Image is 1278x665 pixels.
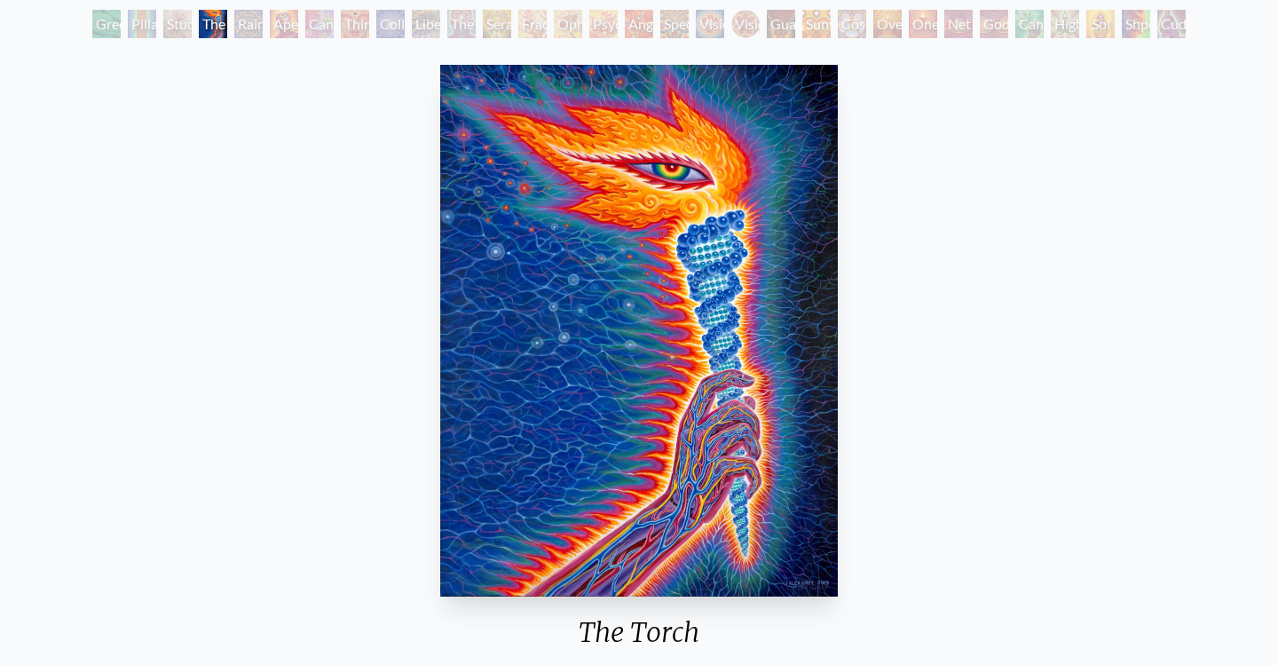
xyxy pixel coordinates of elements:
div: One [909,10,937,38]
div: The Torch [199,10,227,38]
div: Vision Crystal Tondo [731,10,760,38]
div: Cannafist [1015,10,1044,38]
img: The-Torch-2019-Alex-Grey-watermarked.jpg [440,65,838,597]
div: Cuddle [1157,10,1186,38]
div: Higher Vision [1051,10,1079,38]
div: Sol Invictus [1086,10,1115,38]
div: The Seer [447,10,476,38]
div: Guardian of Infinite Vision [767,10,795,38]
div: Cosmic Elf [838,10,866,38]
div: Green Hand [92,10,121,38]
div: Cannabis Sutra [305,10,334,38]
div: Net of Being [944,10,973,38]
div: Collective Vision [376,10,405,38]
div: Angel Skin [625,10,653,38]
div: Sunyata [802,10,831,38]
div: Fractal Eyes [518,10,547,38]
div: Aperture [270,10,298,38]
div: Psychomicrograph of a Fractal Paisley Cherub Feather Tip [589,10,618,38]
div: Ophanic Eyelash [554,10,582,38]
div: Shpongled [1122,10,1150,38]
div: Oversoul [873,10,902,38]
div: The Torch [433,616,845,662]
div: Third Eye Tears of Joy [341,10,369,38]
div: Pillar of Awareness [128,10,156,38]
div: Study for the Great Turn [163,10,192,38]
div: Seraphic Transport Docking on the Third Eye [483,10,511,38]
div: Spectral Lotus [660,10,689,38]
div: Godself [980,10,1008,38]
div: Liberation Through Seeing [412,10,440,38]
div: Vision Crystal [696,10,724,38]
div: Rainbow Eye Ripple [234,10,263,38]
